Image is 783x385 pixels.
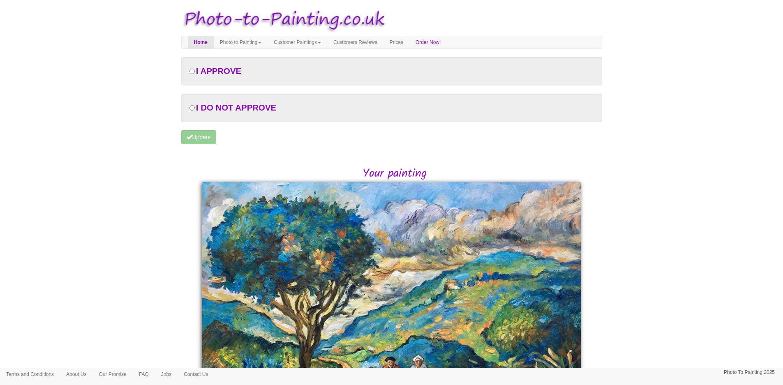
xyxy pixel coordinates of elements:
[60,368,92,380] a: About Us
[92,368,132,380] a: Our Promise
[133,368,155,380] a: FAQ
[188,36,214,48] a: Home
[187,168,602,180] h2: Your painting
[196,67,241,76] span: I APPROVE
[327,36,383,48] a: Customers Reviews
[155,368,178,380] a: Jobs
[383,36,409,48] a: Prices
[196,103,276,112] span: I DO NOT APPROVE
[724,368,775,377] p: Photo To Painting 2025
[178,368,214,380] a: Contact Us
[177,4,388,36] img: Photo to Painting
[214,36,268,48] a: Photo to Painting
[409,36,447,48] a: Order Now!
[268,36,327,48] a: Customer Paintings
